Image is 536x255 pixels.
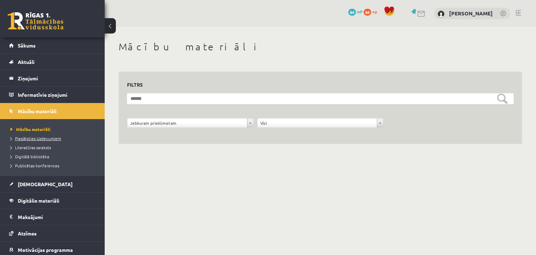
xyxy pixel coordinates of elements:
a: Aktuāli [9,54,96,70]
a: Pieslēgties Uzdevumiem [10,135,98,141]
span: Mācību materiāli [10,126,51,132]
span: Pieslēgties Uzdevumiem [10,136,61,141]
legend: Maksājumi [18,209,96,225]
a: Atzīmes [9,225,96,241]
span: Literatūras saraksts [10,145,51,150]
span: Digitālā bibliotēka [10,154,49,159]
a: Mācību materiāli [10,126,98,132]
span: Jebkuram priekšmetam [130,118,244,127]
a: Jebkuram priekšmetam [127,118,253,127]
h3: Filtrs [127,80,505,89]
h1: Mācību materiāli [119,41,522,53]
span: 84 [364,9,371,16]
a: Visi [258,118,384,127]
span: Publicētas konferences [10,163,59,168]
legend: Informatīvie ziņojumi [18,87,96,103]
legend: Ziņojumi [18,70,96,86]
a: Digitālie materiāli [9,192,96,209]
a: Ziņojumi [9,70,96,86]
img: Raivo Jurciks [438,10,445,17]
a: Publicētas konferences [10,162,98,169]
a: Maksājumi [9,209,96,225]
span: mP [357,9,363,14]
a: Sākums [9,37,96,53]
a: 84 xp [364,9,380,14]
a: Mācību materiāli [9,103,96,119]
a: [DEMOGRAPHIC_DATA] [9,176,96,192]
a: Literatūras saraksts [10,144,98,151]
span: Aktuāli [18,59,35,65]
span: Digitālie materiāli [18,197,59,204]
a: 84 mP [348,9,363,14]
a: Rīgas 1. Tālmācības vidusskola [8,12,64,30]
span: Mācību materiāli [18,108,57,114]
a: Informatīvie ziņojumi [9,87,96,103]
a: Digitālā bibliotēka [10,153,98,160]
span: Sākums [18,42,36,49]
span: Visi [260,118,374,127]
span: Atzīmes [18,230,37,236]
span: xp [372,9,377,14]
a: [PERSON_NAME] [449,10,493,17]
span: 84 [348,9,356,16]
span: Motivācijas programma [18,247,73,253]
span: [DEMOGRAPHIC_DATA] [18,181,73,187]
